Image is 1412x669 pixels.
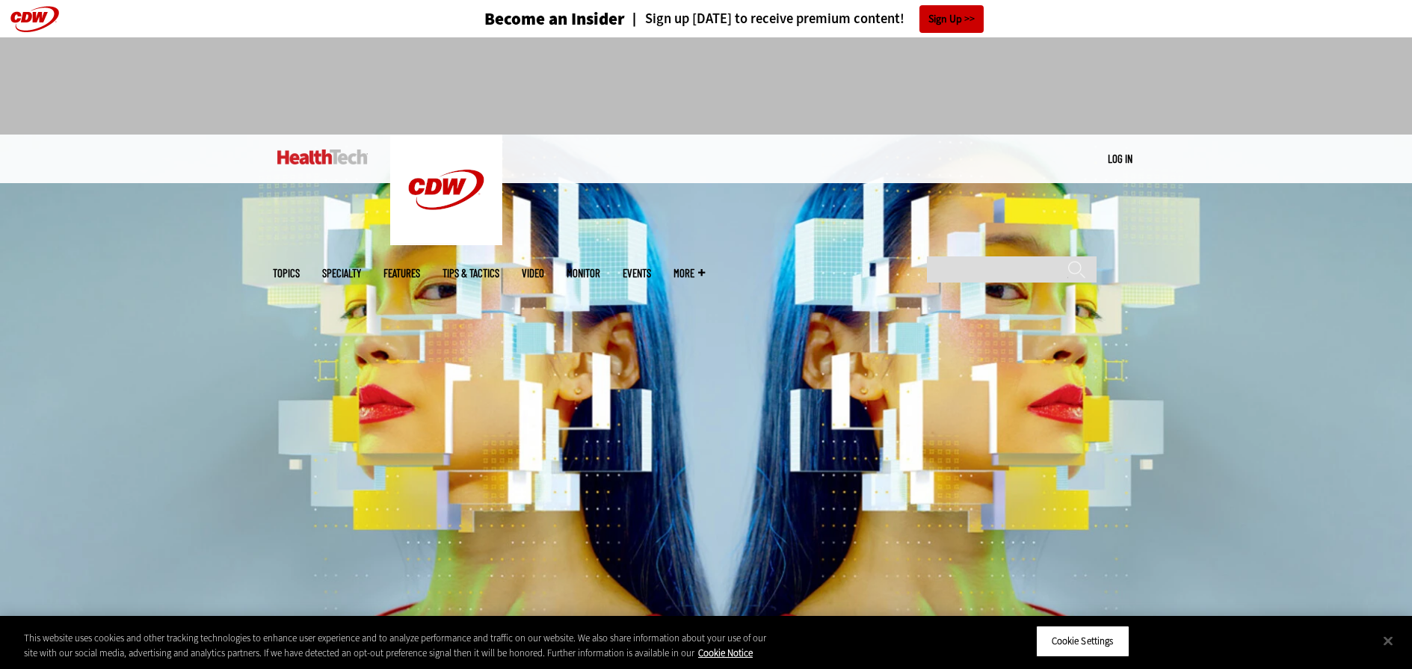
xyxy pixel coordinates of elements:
a: More information about your privacy [698,647,753,659]
button: Close [1372,624,1405,657]
a: Events [623,268,651,279]
img: Home [390,135,502,245]
a: CDW [390,233,502,249]
span: More [673,268,705,279]
span: Specialty [322,268,361,279]
div: This website uses cookies and other tracking technologies to enhance user experience and to analy... [24,631,777,660]
a: Video [522,268,544,279]
button: Cookie Settings [1036,626,1129,657]
a: Become an Insider [428,10,625,28]
span: Topics [273,268,300,279]
h3: Become an Insider [484,10,625,28]
iframe: advertisement [434,52,978,120]
a: Tips & Tactics [443,268,499,279]
a: MonITor [567,268,600,279]
a: Sign Up [919,5,984,33]
a: Log in [1108,152,1132,165]
img: Home [277,149,368,164]
div: User menu [1108,151,1132,167]
a: Features [383,268,420,279]
a: Sign up [DATE] to receive premium content! [625,12,904,26]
